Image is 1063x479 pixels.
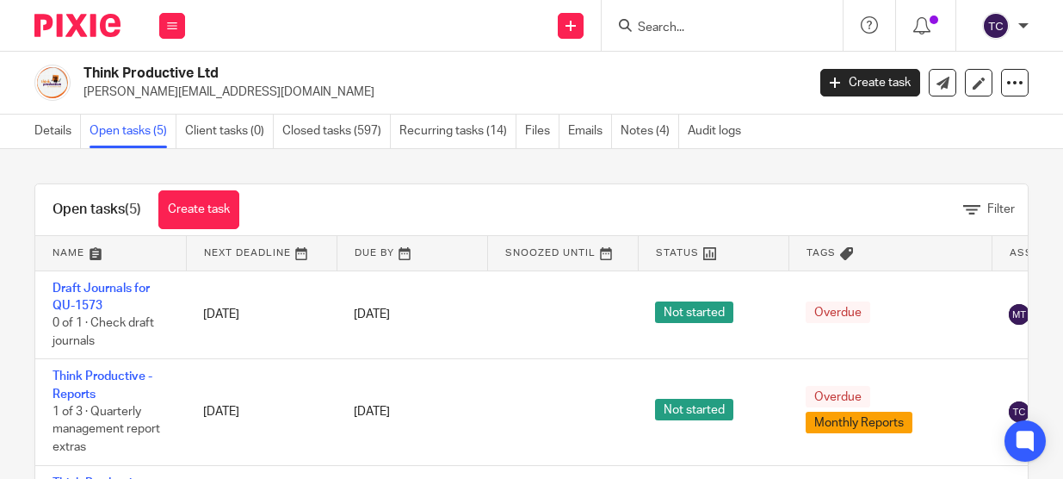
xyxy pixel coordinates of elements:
[688,115,750,148] a: Audit logs
[636,21,791,36] input: Search
[806,386,870,407] span: Overdue
[568,115,612,148] a: Emails
[987,203,1015,215] span: Filter
[621,115,679,148] a: Notes (4)
[53,406,160,453] span: 1 of 3 · Quarterly management report extras
[807,248,836,258] span: Tags
[806,302,870,323] span: Overdue
[125,202,141,216] span: (5)
[34,65,71,101] img: logo.png
[185,115,274,148] a: Client tasks (0)
[53,283,150,312] a: Draft Journals for QU-1573
[90,115,176,148] a: Open tasks (5)
[1009,401,1029,422] img: svg%3E
[655,302,733,323] span: Not started
[34,14,121,37] img: Pixie
[656,248,699,258] span: Status
[282,115,391,148] a: Closed tasks (597)
[655,399,733,420] span: Not started
[806,412,912,433] span: Monthly Reports
[83,65,652,83] h2: Think Productive Ltd
[53,370,152,400] a: Think Productive - Reports
[354,406,390,418] span: [DATE]
[982,12,1010,40] img: svg%3E
[820,69,920,96] a: Create task
[158,190,239,229] a: Create task
[53,201,141,219] h1: Open tasks
[354,308,390,320] span: [DATE]
[83,84,794,101] p: [PERSON_NAME][EMAIL_ADDRESS][DOMAIN_NAME]
[186,359,337,465] td: [DATE]
[505,248,596,258] span: Snoozed Until
[399,115,516,148] a: Recurring tasks (14)
[186,271,337,359] td: [DATE]
[1009,304,1029,325] img: svg%3E
[525,115,559,148] a: Files
[34,115,81,148] a: Details
[53,317,154,347] span: 0 of 1 · Check draft journals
